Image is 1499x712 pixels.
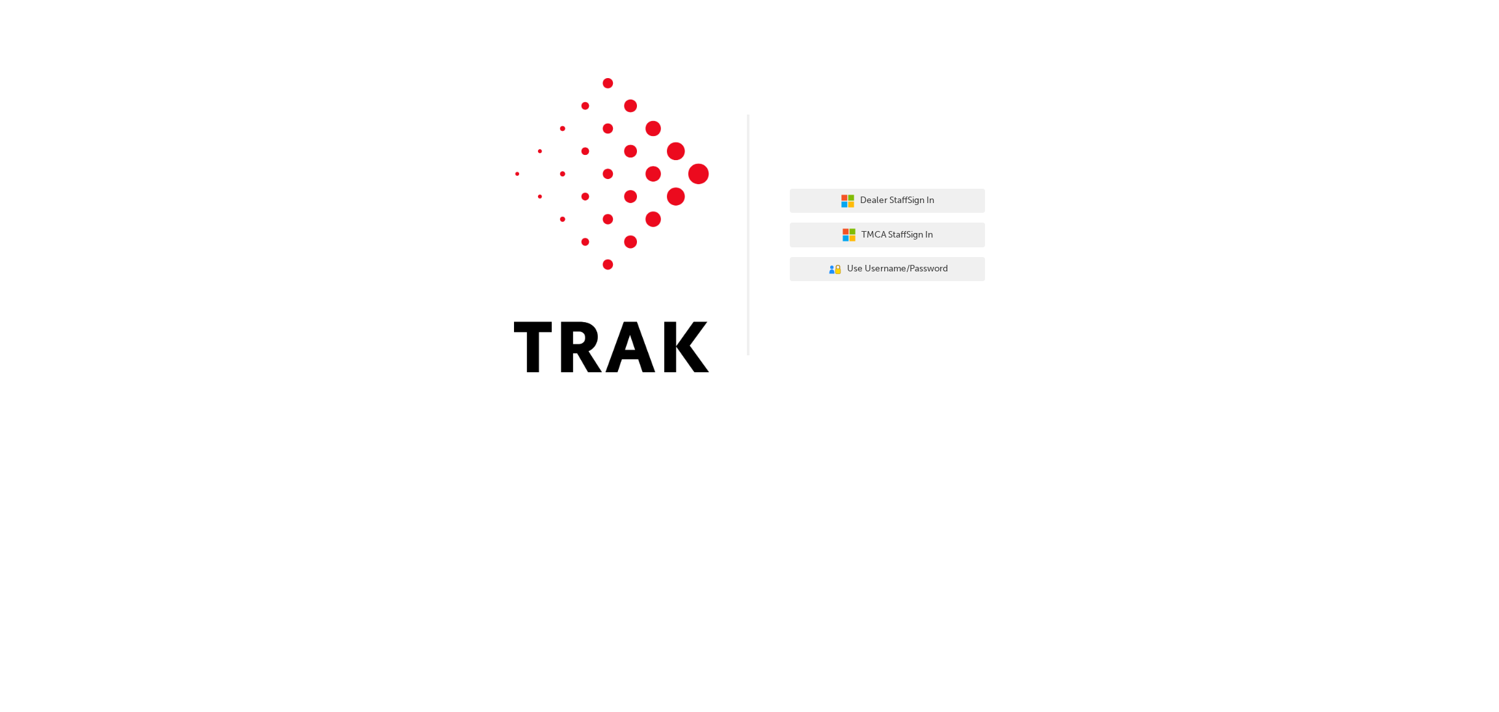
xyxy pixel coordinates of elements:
button: TMCA StaffSign In [790,223,985,247]
button: Use Username/Password [790,257,985,282]
span: TMCA Staff Sign In [861,228,933,243]
img: Trak [514,78,709,372]
button: Dealer StaffSign In [790,189,985,213]
span: Dealer Staff Sign In [860,193,934,208]
span: Use Username/Password [847,262,948,277]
